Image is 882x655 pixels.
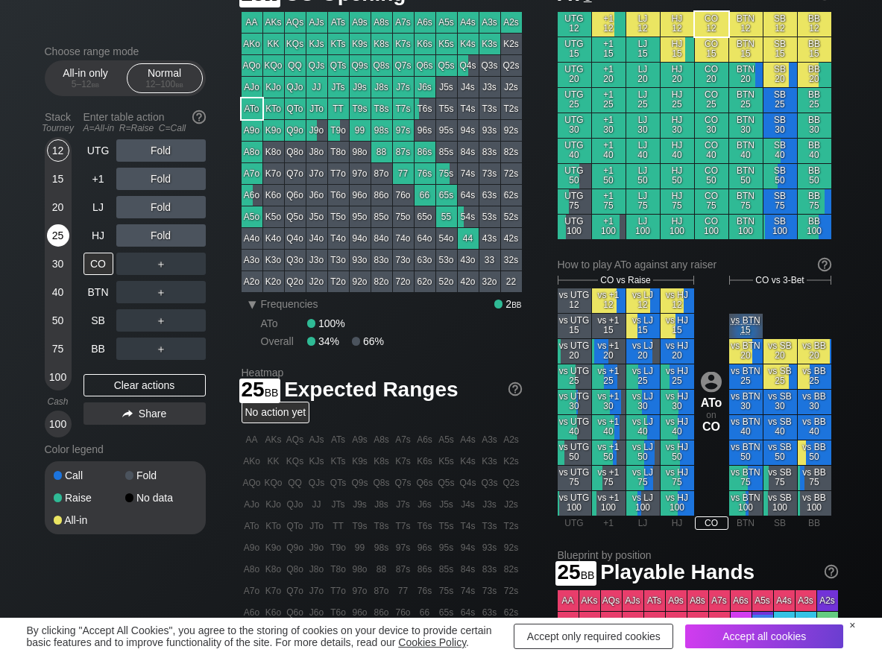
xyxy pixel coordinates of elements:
[39,105,78,139] div: Stack
[415,163,435,184] div: 76s
[125,470,197,481] div: Fold
[415,34,435,54] div: K6s
[458,77,479,98] div: J4s
[285,77,306,98] div: QJo
[458,228,479,249] div: 44
[592,88,626,113] div: +1 25
[116,253,206,275] div: ＋
[306,34,327,54] div: KJs
[116,281,206,303] div: ＋
[328,77,349,98] div: JTs
[328,163,349,184] div: T7o
[661,215,694,239] div: HJ 100
[592,189,626,214] div: +1 75
[328,142,349,162] div: T8o
[592,164,626,189] div: +1 50
[798,164,831,189] div: BB 50
[285,250,306,270] div: Q3o
[393,228,414,249] div: 74o
[263,163,284,184] div: K7o
[558,164,591,189] div: UTG 50
[558,113,591,138] div: UTG 30
[393,55,414,76] div: Q7s
[501,120,522,141] div: 92s
[263,250,284,270] div: K3o
[695,63,728,87] div: CO 20
[393,185,414,206] div: 76o
[458,185,479,206] div: 64s
[798,113,831,138] div: BB 30
[415,250,435,270] div: 63o
[798,12,831,37] div: BB 12
[501,12,522,33] div: A2s
[458,98,479,119] div: T4s
[54,79,117,89] div: 5 – 12
[458,163,479,184] div: 74s
[263,228,284,249] div: K4o
[285,98,306,119] div: QTo
[393,77,414,98] div: J7s
[84,105,206,139] div: Enter table action
[393,142,414,162] div: 87s
[494,298,522,310] div: 2
[242,55,262,76] div: AQo
[415,185,435,206] div: 66
[436,228,457,249] div: 54o
[47,253,69,275] div: 30
[626,164,660,189] div: LJ 50
[695,88,728,113] div: CO 25
[695,113,728,138] div: CO 30
[242,250,262,270] div: A3o
[661,189,694,214] div: HJ 75
[47,309,69,332] div: 50
[261,298,318,310] span: Frequencies
[626,88,660,113] div: LJ 25
[51,64,120,92] div: All-in only
[285,120,306,141] div: Q9o
[263,98,284,119] div: KTo
[501,77,522,98] div: J2s
[458,206,479,227] div: 54s
[393,120,414,141] div: 97s
[371,250,392,270] div: 83o
[661,164,694,189] div: HJ 50
[285,185,306,206] div: Q6o
[306,77,327,98] div: JJ
[306,206,327,227] div: J5o
[328,206,349,227] div: T5o
[415,206,435,227] div: 65o
[436,12,457,33] div: A5s
[479,120,500,141] div: 93s
[763,88,797,113] div: SB 25
[54,515,125,525] div: All-in
[661,139,694,163] div: HJ 40
[695,215,728,239] div: CO 100
[558,139,591,163] div: UTG 40
[263,271,284,292] div: K2o
[558,259,831,270] div: How to play ATo against any raiser
[501,250,522,270] div: 32s
[116,196,206,218] div: Fold
[45,45,206,57] h2: Choose range mode
[415,55,435,76] div: Q6s
[695,37,728,62] div: CO 15
[729,12,763,37] div: BTN 12
[798,63,831,87] div: BB 20
[371,55,392,76] div: Q8s
[458,55,479,76] div: Q4s
[242,77,262,98] div: AJo
[558,63,591,87] div: UTG 20
[306,120,327,141] div: J9o
[263,206,284,227] div: K5o
[507,381,523,397] img: help.32db89a4.svg
[436,250,457,270] div: 53o
[558,288,591,313] div: vs UTG 12
[350,12,371,33] div: A9s
[116,139,206,162] div: Fold
[479,228,500,249] div: 43s
[763,189,797,214] div: SB 75
[729,63,763,87] div: BTN 20
[242,228,262,249] div: A4o
[350,77,371,98] div: J9s
[592,63,626,87] div: +1 20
